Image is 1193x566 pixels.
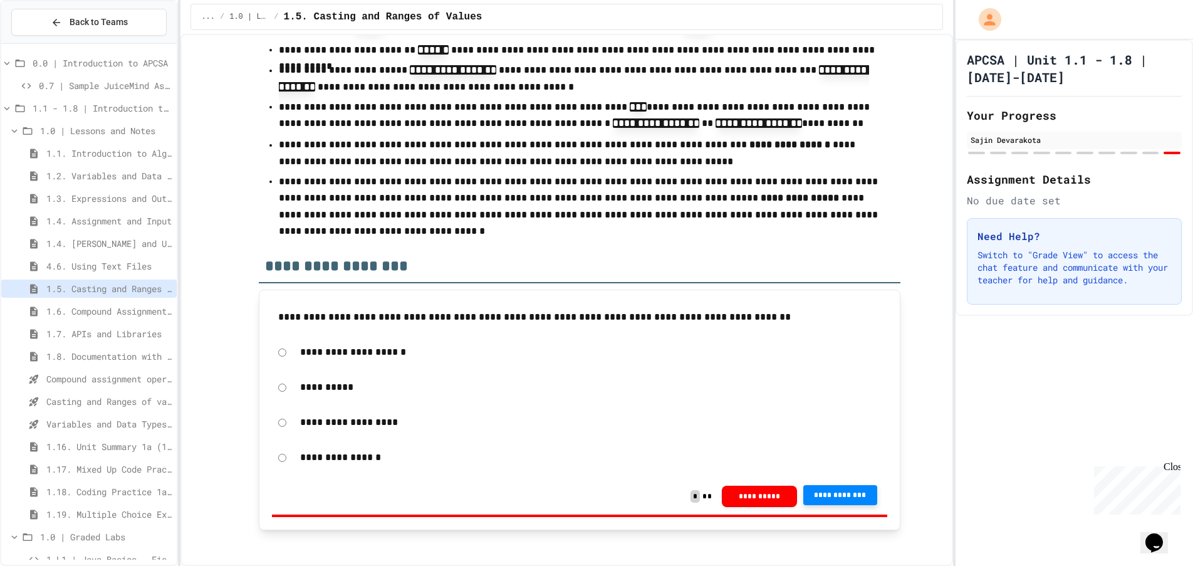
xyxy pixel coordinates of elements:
[70,16,128,29] span: Back to Teams
[46,282,172,295] span: 1.5. Casting and Ranges of Values
[274,12,278,22] span: /
[46,417,172,431] span: Variables and Data Types - Quiz
[971,134,1178,145] div: Sajin Devarakota
[46,192,172,205] span: 1.3. Expressions and Output [New]
[33,102,172,115] span: 1.1 - 1.8 | Introduction to Java
[46,214,172,228] span: 1.4. Assignment and Input
[201,12,215,22] span: ...
[977,229,1171,244] h3: Need Help?
[967,193,1182,208] div: No due date set
[284,9,482,24] span: 1.5. Casting and Ranges of Values
[46,508,172,521] span: 1.19. Multiple Choice Exercises for Unit 1a (1.1-1.6)
[220,12,224,22] span: /
[977,249,1171,286] p: Switch to "Grade View" to access the chat feature and communicate with your teacher for help and ...
[46,169,172,182] span: 1.2. Variables and Data Types
[966,5,1004,34] div: My Account
[46,463,172,476] span: 1.17. Mixed Up Code Practice 1.1-1.6
[46,372,172,385] span: Compound assignment operators - Quiz
[33,56,172,70] span: 0.0 | Introduction to APCSA
[46,440,172,453] span: 1.16. Unit Summary 1a (1.1-1.6)
[46,259,172,273] span: 4.6. Using Text Files
[39,79,172,92] span: 0.7 | Sample JuiceMind Assignment - [GEOGRAPHIC_DATA]
[967,107,1182,124] h2: Your Progress
[40,124,172,137] span: 1.0 | Lessons and Notes
[46,395,172,408] span: Casting and Ranges of variables - Quiz
[46,327,172,340] span: 1.7. APIs and Libraries
[46,485,172,498] span: 1.18. Coding Practice 1a (1.1-1.6)
[46,147,172,160] span: 1.1. Introduction to Algorithms, Programming, and Compilers
[46,237,172,250] span: 1.4. [PERSON_NAME] and User Input
[967,170,1182,188] h2: Assignment Details
[229,12,269,22] span: 1.0 | Lessons and Notes
[46,350,172,363] span: 1.8. Documentation with Comments and Preconditions
[1089,461,1180,515] iframe: chat widget
[967,51,1182,86] h1: APCSA | Unit 1.1 - 1.8 | [DATE]-[DATE]
[46,305,172,318] span: 1.6. Compound Assignment Operators
[1140,516,1180,553] iframe: chat widget
[46,553,172,566] span: 1.L1 | Java Basics - Fish Lab
[5,5,86,80] div: Chat with us now!Close
[40,530,172,543] span: 1.0 | Graded Labs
